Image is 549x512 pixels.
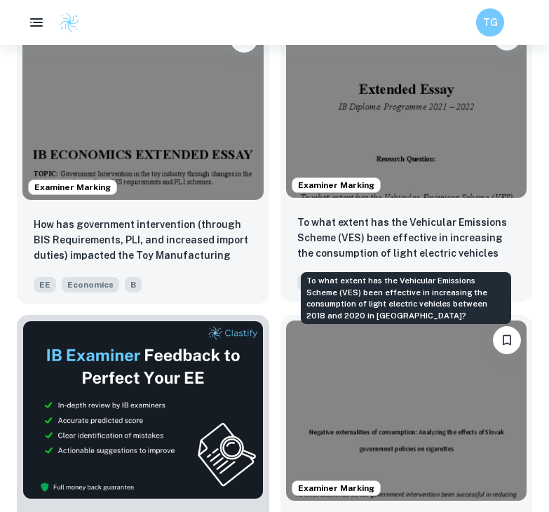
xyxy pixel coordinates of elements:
[125,277,142,292] span: B
[50,12,80,33] a: Clastify logo
[297,215,516,262] p: To what extent has the Vehicular Emissions Scheme (VES) been effective in increasing the consumpt...
[476,8,504,36] button: TG
[59,12,80,33] img: Clastify logo
[17,13,269,304] a: Examiner MarkingBookmarkHow has government intervention (through BIS Requirements, PLI, and incre...
[301,272,511,324] div: To what extent has the Vehicular Emissions Scheme (VES) been effective in increasing the consumpt...
[29,181,116,194] span: Examiner Marking
[280,13,533,304] a: Examiner MarkingBookmarkTo what extent has the Vehicular Emissions Scheme (VES) been effective in...
[292,482,380,494] span: Examiner Marking
[482,15,499,30] h6: TG
[34,217,252,264] p: How has government intervention (through BIS Requirements, PLI, and increased import duties) impa...
[34,277,56,292] span: EE
[297,275,320,290] span: EE
[286,17,527,198] img: Economics EE example thumbnail: To what extent has the Vehicular Emissio
[493,326,521,354] button: Bookmark
[286,321,527,501] img: Economics EE example thumbnail: To what extent has Slovak government int
[292,179,380,191] span: Examiner Marking
[22,321,264,500] img: Thumbnail
[62,277,119,292] span: Economics
[22,19,264,200] img: Economics EE example thumbnail: How has government intervention (through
